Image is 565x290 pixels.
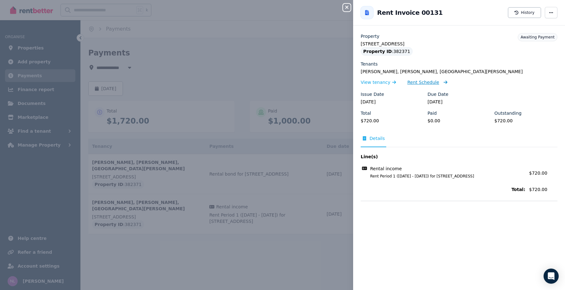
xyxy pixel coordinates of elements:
[521,35,555,39] span: Awaiting Payment
[377,8,443,17] h2: Rent Invoice 00131
[428,91,448,97] label: Due Date
[361,79,390,85] span: View tenancy
[361,135,557,147] nav: Tabs
[361,41,557,47] legend: [STREET_ADDRESS]
[361,61,378,67] label: Tenants
[544,269,559,284] div: Open Intercom Messenger
[529,186,557,193] span: $720.00
[361,99,424,105] legend: [DATE]
[508,7,541,18] button: History
[428,110,437,116] label: Paid
[428,118,491,124] legend: $0.00
[494,118,557,124] legend: $720.00
[363,48,392,55] span: Property ID
[361,186,525,193] span: Total:
[361,154,525,160] span: Line(s)
[428,99,491,105] legend: [DATE]
[370,165,402,172] span: Rental income
[361,91,384,97] label: Issue Date
[407,79,439,85] span: Rent Schedule
[407,79,447,85] a: Rent Schedule
[494,110,521,116] label: Outstanding
[361,79,396,85] a: View tenancy
[361,33,379,39] label: Property
[361,110,371,116] label: Total
[529,171,547,176] span: $720.00
[361,47,413,56] div: : 382371
[361,118,424,124] legend: $720.00
[363,174,525,179] span: Rent Period 1 ([DATE] - [DATE]) for [STREET_ADDRESS]
[361,68,557,75] legend: [PERSON_NAME], [PERSON_NAME], [GEOGRAPHIC_DATA][PERSON_NAME]
[370,135,385,142] span: Details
